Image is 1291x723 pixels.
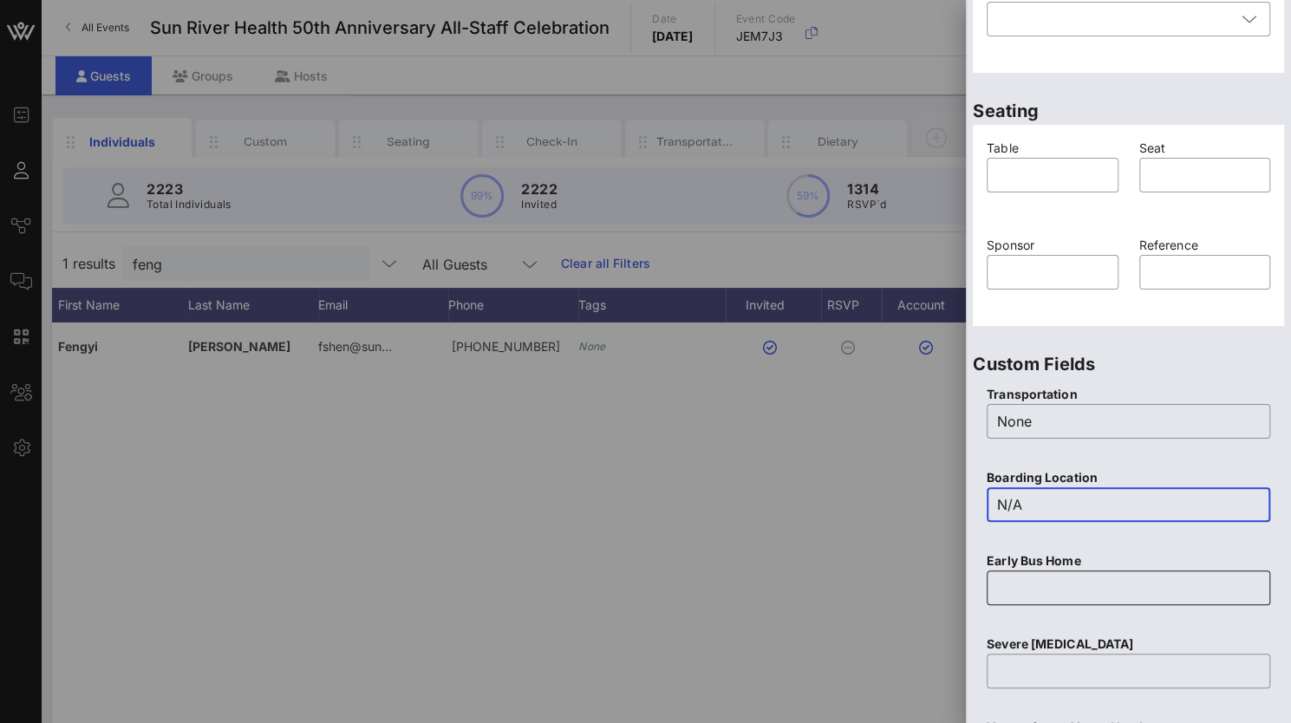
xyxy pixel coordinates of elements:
p: Custom Fields [973,350,1284,378]
p: Sponsor [987,236,1118,255]
p: Reference [1139,236,1271,255]
p: Early Bus Home [987,551,1270,570]
p: Seating [973,97,1284,125]
p: Transportation [987,385,1270,404]
p: Severe [MEDICAL_DATA] [987,635,1270,654]
p: Table [987,139,1118,158]
p: Seat [1139,139,1271,158]
p: Boarding Location [987,468,1270,487]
